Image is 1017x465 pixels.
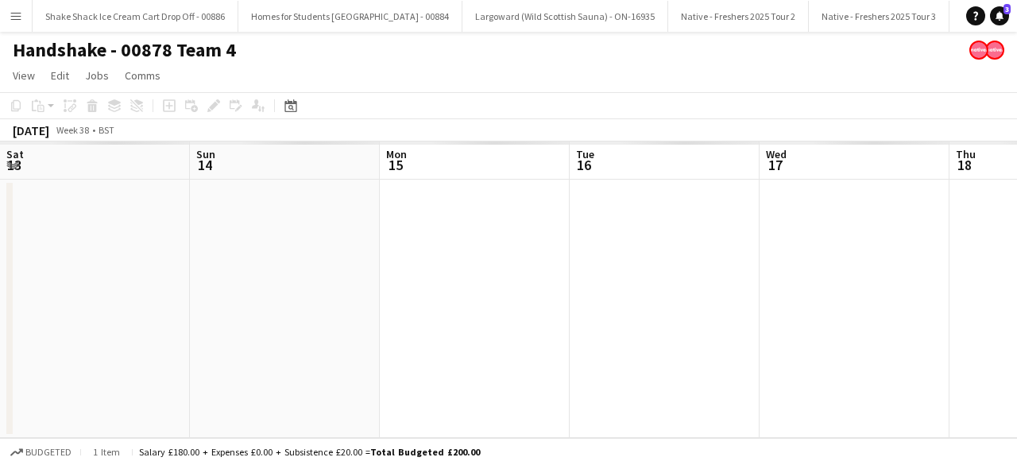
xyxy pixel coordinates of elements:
[139,446,480,458] div: Salary £180.00 + Expenses £0.00 + Subsistence £20.00 =
[13,68,35,83] span: View
[4,156,24,174] span: 13
[125,68,160,83] span: Comms
[33,1,238,32] button: Shake Shack Ice Cream Cart Drop Off - 00886
[13,122,49,138] div: [DATE]
[574,156,594,174] span: 16
[386,147,407,161] span: Mon
[118,65,167,86] a: Comms
[990,6,1009,25] a: 3
[576,147,594,161] span: Tue
[194,156,215,174] span: 14
[766,147,787,161] span: Wed
[13,38,236,62] h1: Handshake - 00878 Team 4
[238,1,462,32] button: Homes for Students [GEOGRAPHIC_DATA] - 00884
[764,156,787,174] span: 17
[953,156,976,174] span: 18
[52,124,92,136] span: Week 38
[969,41,988,60] app-user-avatar: native Staffing
[985,41,1004,60] app-user-avatar: native Staffing
[25,447,72,458] span: Budgeted
[87,446,126,458] span: 1 item
[956,147,976,161] span: Thu
[196,147,215,161] span: Sun
[668,1,809,32] button: Native - Freshers 2025 Tour 2
[85,68,109,83] span: Jobs
[6,147,24,161] span: Sat
[44,65,75,86] a: Edit
[8,444,74,461] button: Budgeted
[1003,4,1011,14] span: 3
[99,124,114,136] div: BST
[370,446,480,458] span: Total Budgeted £200.00
[462,1,668,32] button: Largoward (Wild Scottish Sauna) - ON-16935
[809,1,949,32] button: Native - Freshers 2025 Tour 3
[384,156,407,174] span: 15
[51,68,69,83] span: Edit
[79,65,115,86] a: Jobs
[6,65,41,86] a: View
